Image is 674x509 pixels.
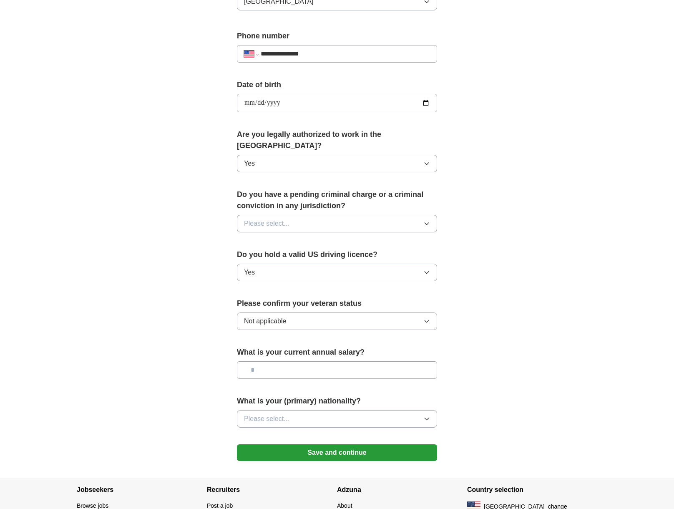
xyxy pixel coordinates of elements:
[237,30,437,42] label: Phone number
[237,249,437,260] label: Do you hold a valid US driving licence?
[237,264,437,281] button: Yes
[237,312,437,330] button: Not applicable
[237,444,437,461] button: Save and continue
[244,159,255,169] span: Yes
[237,396,437,407] label: What is your (primary) nationality?
[77,502,108,509] a: Browse jobs
[244,267,255,277] span: Yes
[337,502,352,509] a: About
[237,79,437,91] label: Date of birth
[237,410,437,428] button: Please select...
[237,189,437,212] label: Do you have a pending criminal charge or a criminal conviction in any jurisdiction?
[244,316,286,326] span: Not applicable
[237,155,437,172] button: Yes
[244,414,289,424] span: Please select...
[237,347,437,358] label: What is your current annual salary?
[237,215,437,232] button: Please select...
[244,219,289,229] span: Please select...
[237,298,437,309] label: Please confirm your veteran status
[207,502,233,509] a: Post a job
[237,129,437,151] label: Are you legally authorized to work in the [GEOGRAPHIC_DATA]?
[467,478,597,501] h4: Country selection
